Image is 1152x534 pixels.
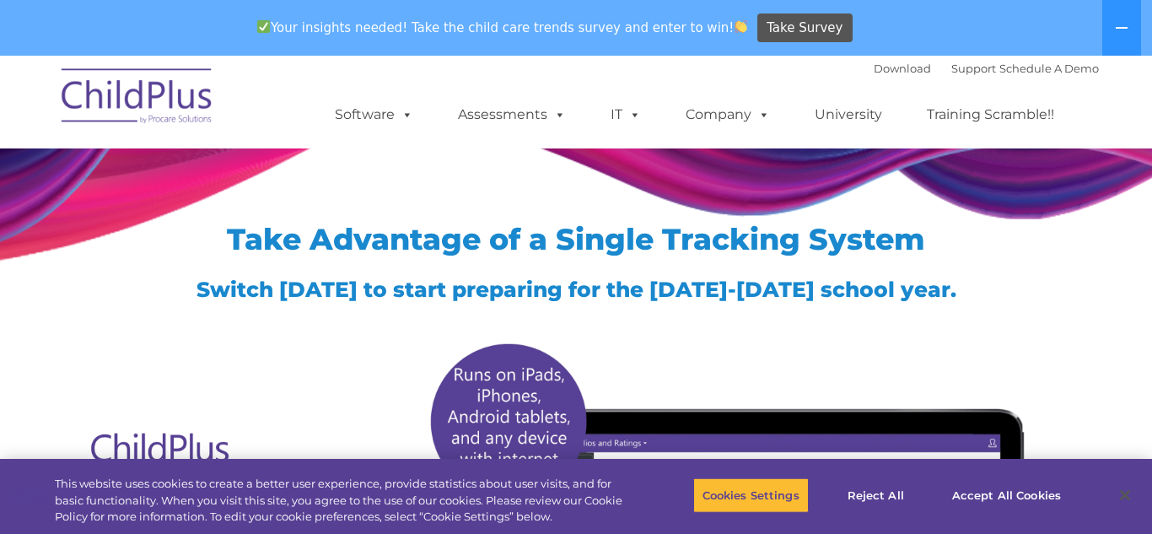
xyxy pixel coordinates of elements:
[767,13,842,43] span: Take Survey
[943,477,1070,513] button: Accept All Cookies
[257,20,270,33] img: ✅
[951,62,996,75] a: Support
[910,98,1071,132] a: Training Scramble!!
[999,62,1099,75] a: Schedule A Demo
[53,57,222,141] img: ChildPlus by Procare Solutions
[874,62,1099,75] font: |
[594,98,658,132] a: IT
[318,98,430,132] a: Software
[823,477,929,513] button: Reject All
[250,11,755,44] span: Your insights needed! Take the child care trends survey and enter to win!
[227,221,925,257] span: Take Advantage of a Single Tracking System
[669,98,787,132] a: Company
[55,476,633,526] div: This website uses cookies to create a better user experience, provide statistics about user visit...
[757,13,853,43] a: Take Survey
[196,277,956,302] span: Switch [DATE] to start preparing for the [DATE]-[DATE] school year.
[798,98,899,132] a: University
[1106,477,1144,514] button: Close
[874,62,931,75] a: Download
[735,20,747,33] img: 👏
[693,477,809,513] button: Cookies Settings
[441,98,583,132] a: Assessments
